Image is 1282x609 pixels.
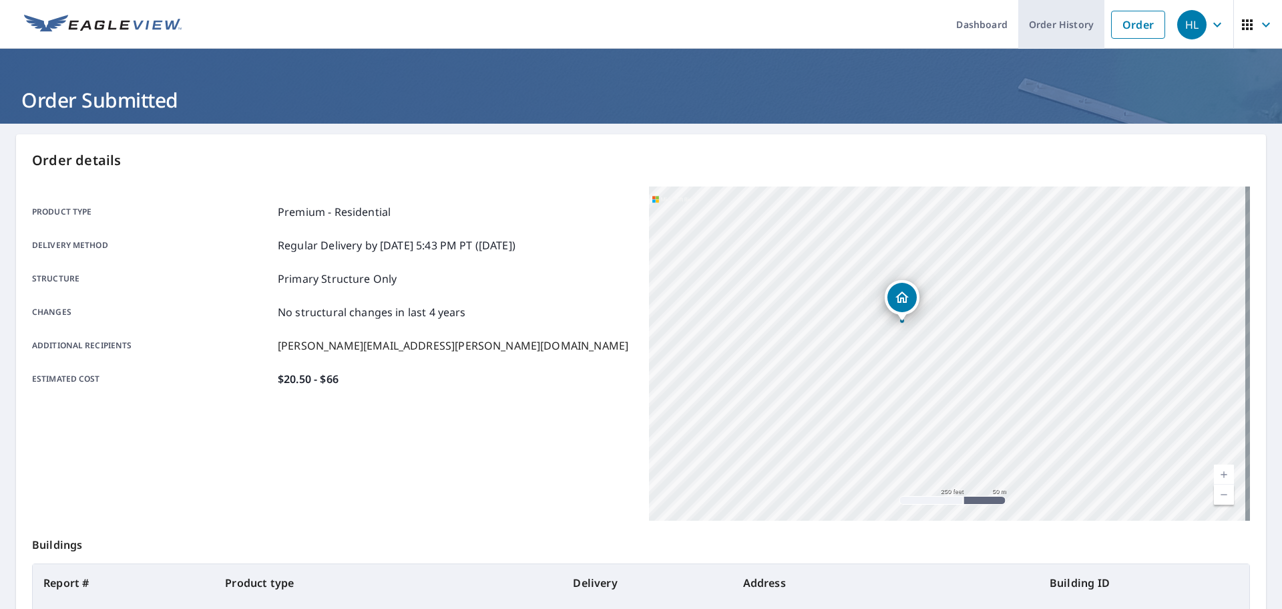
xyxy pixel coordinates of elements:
[214,564,562,602] th: Product type
[1214,465,1234,485] a: Current Level 17, Zoom In
[1214,485,1234,505] a: Current Level 17, Zoom Out
[1177,10,1207,39] div: HL
[32,304,272,320] p: Changes
[278,338,628,354] p: [PERSON_NAME][EMAIL_ADDRESS][PERSON_NAME][DOMAIN_NAME]
[1039,564,1249,602] th: Building ID
[278,237,515,253] p: Regular Delivery by [DATE] 5:43 PM PT ([DATE])
[32,521,1250,564] p: Buildings
[732,564,1039,602] th: Address
[278,304,466,320] p: No structural changes in last 4 years
[278,371,339,387] p: $20.50 - $66
[278,271,397,287] p: Primary Structure Only
[885,280,919,322] div: Dropped pin, building 1, Residential property, 1053 W Heron Ave Hayden, ID 83835
[16,86,1266,114] h1: Order Submitted
[24,15,182,35] img: EV Logo
[32,338,272,354] p: Additional recipients
[562,564,732,602] th: Delivery
[32,371,272,387] p: Estimated cost
[1111,11,1165,39] a: Order
[278,204,391,220] p: Premium - Residential
[32,204,272,220] p: Product type
[32,271,272,287] p: Structure
[33,564,214,602] th: Report #
[32,150,1250,170] p: Order details
[32,237,272,253] p: Delivery method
